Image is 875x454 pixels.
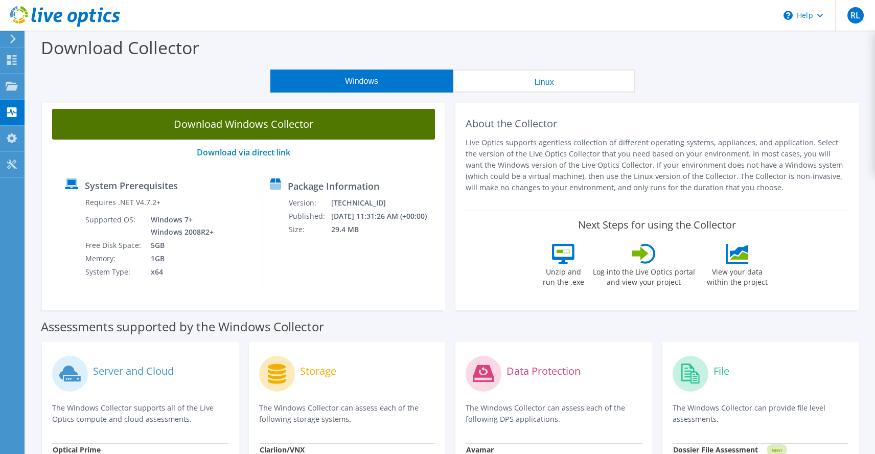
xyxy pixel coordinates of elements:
td: [DATE] 11:31:26 AM (+00:00) [331,210,441,223]
p: Live Optics supports agentless collection of different operating systems, appliances, and applica... [466,137,848,193]
td: 29.4 MB [331,223,441,236]
p: The Windows Collector can assess each of the following DPS applications. [466,402,642,425]
label: Server and Cloud [93,366,174,376]
button: Windows [270,70,453,93]
td: Memory: [85,252,143,265]
td: Windows 7+ Windows 2008R2+ [143,213,216,239]
label: Data Protection [506,366,581,376]
td: System Type: [85,265,143,279]
td: Supported OS: [85,213,143,239]
td: x64 [143,265,216,279]
svg: \n [784,11,793,20]
p: The Windows Collector can provide file level assessments. [673,402,849,425]
td: 5GB [143,239,216,252]
label: View your data within the project [701,264,774,287]
label: Requires .NET V4.7.2+ [85,197,160,208]
td: Published: [288,210,331,223]
a: Download Windows Collector [52,109,435,140]
td: 1GB [143,252,216,265]
label: Package Information [288,181,379,191]
label: Next Steps for using the Collector [578,219,736,231]
p: The Windows Collector can assess each of the following storage systems. [259,402,435,425]
label: Assessments supported by the Windows Collector [41,322,324,332]
button: Linux [453,70,635,93]
a: Download via direct link [197,147,290,158]
label: System Prerequisites [85,180,178,191]
label: Log into the Live Optics portal and view your project [592,264,696,287]
label: Unzip and run the .exe [540,264,587,287]
td: Version: [288,196,331,210]
span: RL [847,7,864,24]
p: The Windows Collector supports all of the Live Optics compute and cloud assessments. [52,402,228,425]
td: [TECHNICAL_ID] [331,196,441,210]
label: Download Collector [41,36,199,59]
label: Storage [300,366,336,376]
tspan: NEW! [771,447,781,453]
td: Size: [288,223,331,236]
label: File [713,366,729,376]
td: Free Disk Space: [85,239,143,252]
h2: About the Collector [466,118,848,130]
